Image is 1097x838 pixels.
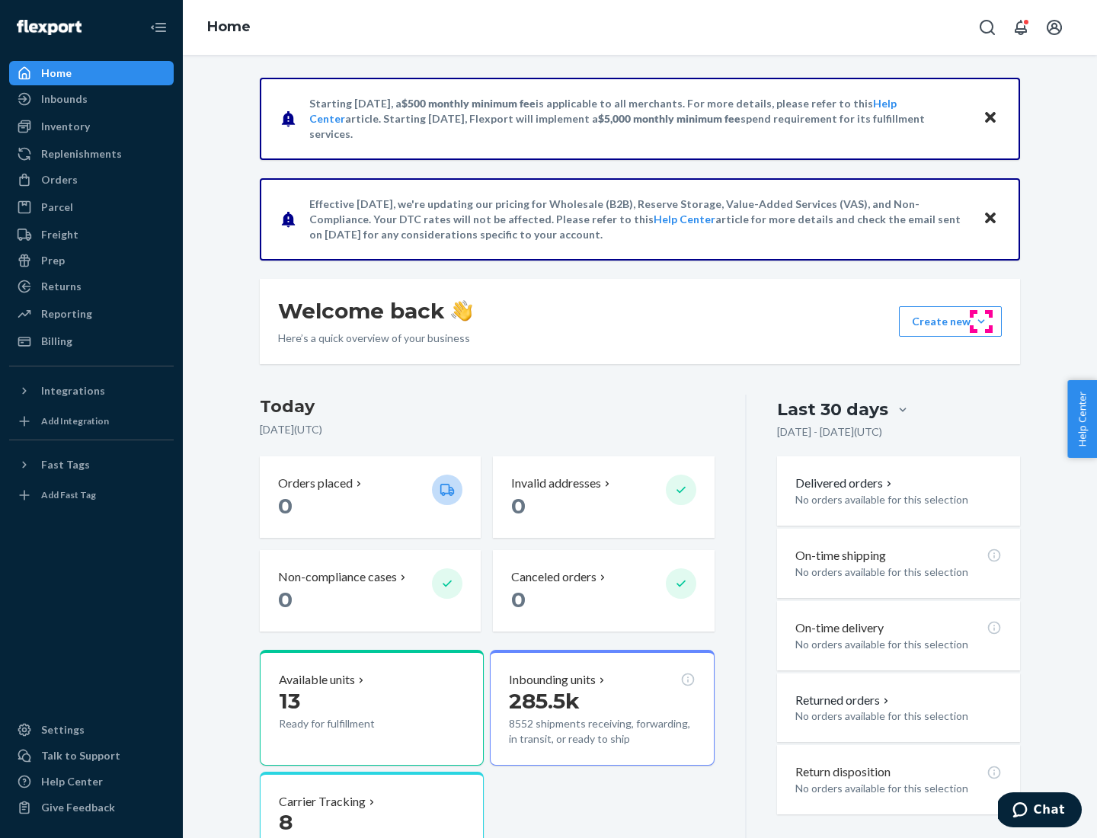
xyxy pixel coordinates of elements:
a: Prep [9,248,174,273]
a: Home [207,18,251,35]
button: Open Search Box [972,12,1003,43]
img: hand-wave emoji [451,300,472,321]
a: Replenishments [9,142,174,166]
p: [DATE] ( UTC ) [260,422,715,437]
span: 0 [278,587,293,613]
p: [DATE] - [DATE] ( UTC ) [777,424,882,440]
div: Replenishments [41,146,122,162]
button: Integrations [9,379,174,403]
button: Close Navigation [143,12,174,43]
img: Flexport logo [17,20,82,35]
a: Freight [9,222,174,247]
a: Home [9,61,174,85]
p: On-time delivery [795,619,884,637]
a: Billing [9,329,174,353]
p: No orders available for this selection [795,781,1002,796]
ol: breadcrumbs [195,5,263,50]
button: Fast Tags [9,453,174,477]
p: Ready for fulfillment [279,716,420,731]
a: Help Center [9,769,174,794]
button: Returned orders [795,692,892,709]
button: Inbounding units285.5k8552 shipments receiving, forwarding, in transit, or ready to ship [490,650,714,766]
button: Available units13Ready for fulfillment [260,650,484,766]
div: Add Integration [41,414,109,427]
div: Fast Tags [41,457,90,472]
a: Settings [9,718,174,742]
button: Give Feedback [9,795,174,820]
p: No orders available for this selection [795,492,1002,507]
div: Help Center [41,774,103,789]
p: On-time shipping [795,547,886,565]
p: 8552 shipments receiving, forwarding, in transit, or ready to ship [509,716,695,747]
button: Orders placed 0 [260,456,481,538]
button: Non-compliance cases 0 [260,550,481,632]
a: Returns [9,274,174,299]
span: 0 [511,587,526,613]
a: Add Integration [9,409,174,433]
p: Effective [DATE], we're updating our pricing for Wholesale (B2B), Reserve Storage, Value-Added Se... [309,197,968,242]
a: Inbounds [9,87,174,111]
p: Inbounding units [509,671,596,689]
button: Open notifications [1006,12,1036,43]
p: Starting [DATE], a is applicable to all merchants. For more details, please refer to this article... [309,96,968,142]
a: Inventory [9,114,174,139]
button: Open account menu [1039,12,1070,43]
div: Billing [41,334,72,349]
div: Integrations [41,383,105,398]
a: Parcel [9,195,174,219]
div: Add Fast Tag [41,488,96,501]
button: Create new [899,306,1002,337]
span: $500 monthly minimum fee [401,97,536,110]
iframe: Opens a widget where you can chat to one of our agents [998,792,1082,830]
p: No orders available for this selection [795,637,1002,652]
p: Orders placed [278,475,353,492]
p: Canceled orders [511,568,596,586]
div: Home [41,66,72,81]
span: 0 [511,493,526,519]
div: Freight [41,227,78,242]
p: Invalid addresses [511,475,601,492]
div: Reporting [41,306,92,321]
a: Reporting [9,302,174,326]
div: Last 30 days [777,398,888,421]
button: Invalid addresses 0 [493,456,714,538]
span: $5,000 monthly minimum fee [598,112,740,125]
div: Inbounds [41,91,88,107]
a: Orders [9,168,174,192]
div: Prep [41,253,65,268]
span: 8 [279,809,293,835]
p: Non-compliance cases [278,568,397,586]
span: 0 [278,493,293,519]
p: No orders available for this selection [795,708,1002,724]
span: 285.5k [509,688,580,714]
button: Canceled orders 0 [493,550,714,632]
span: 13 [279,688,300,714]
h3: Today [260,395,715,419]
button: Close [980,208,1000,230]
p: Available units [279,671,355,689]
div: Parcel [41,200,73,215]
p: No orders available for this selection [795,565,1002,580]
p: Return disposition [795,763,891,781]
div: Inventory [41,119,90,134]
h1: Welcome back [278,297,472,325]
div: Talk to Support [41,748,120,763]
div: Settings [41,722,85,737]
button: Close [980,107,1000,130]
a: Add Fast Tag [9,483,174,507]
button: Talk to Support [9,744,174,768]
p: Carrier Tracking [279,793,366,811]
div: Give Feedback [41,800,115,815]
div: Orders [41,172,78,187]
a: Help Center [654,213,715,225]
button: Help Center [1067,380,1097,458]
div: Returns [41,279,82,294]
p: Here’s a quick overview of your business [278,331,472,346]
button: Delivered orders [795,475,895,492]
